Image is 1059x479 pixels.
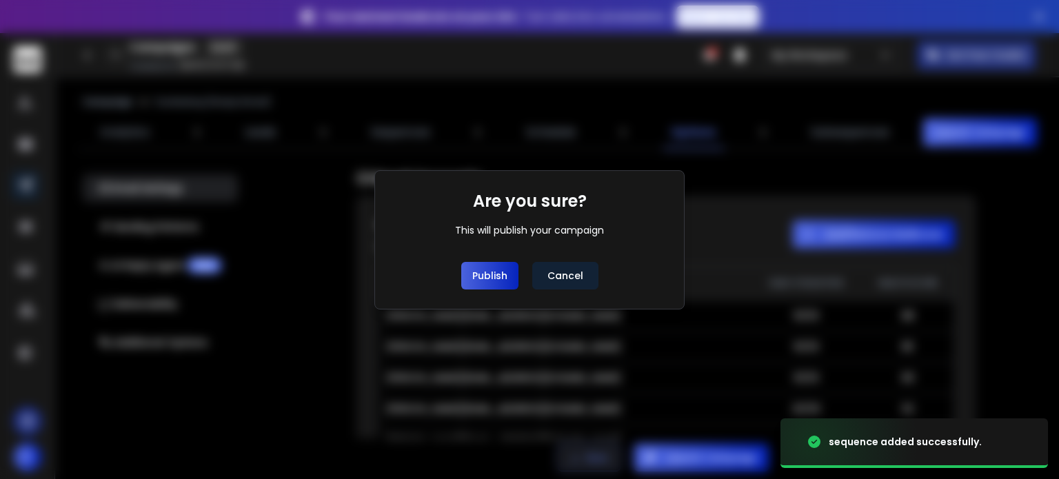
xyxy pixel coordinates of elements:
div: sequence added successfully. [829,435,982,449]
div: This will publish your campaign [455,223,604,237]
button: Publish [461,262,518,289]
h1: Are you sure? [473,190,587,212]
button: Cancel [532,262,598,289]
